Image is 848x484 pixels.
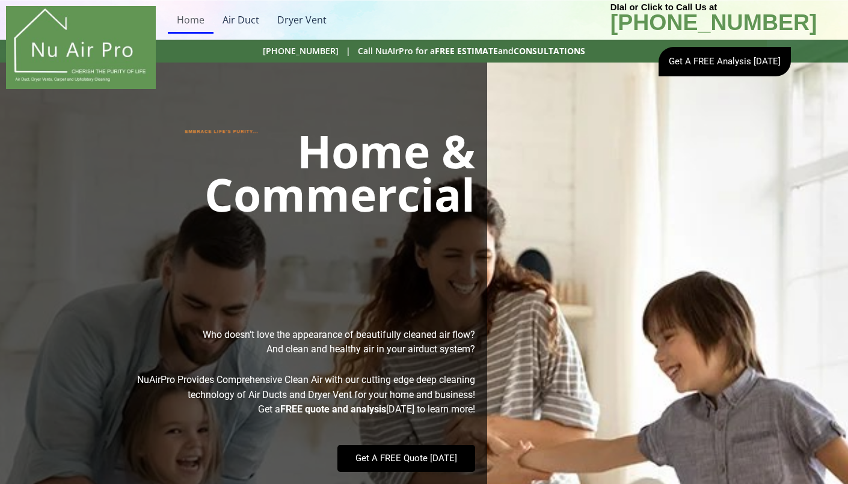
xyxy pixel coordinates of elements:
strong: FREE quote and analysis [280,403,386,415]
span: Get a [DATE] to learn more! [258,403,475,415]
h2: [PHONE_NUMBER] | Call NuAIrPro for a and [87,46,761,57]
span: Get A FREE Quote [DATE] [355,454,457,463]
a: Get A FREE Quote [DATE] [337,445,475,472]
b: DIal or Click to Call Us at [610,2,717,12]
b: CONSULTATIONS [514,45,585,57]
span: NuAirPro Provides Comprehensive Clean Air with our cutting edge deep cleaning technology of Air D... [137,374,475,400]
span: Get A FREE Analysis [DATE] [669,57,781,66]
b: [PHONE_NUMBER] [610,10,817,35]
b: FREE ESTIMATE [435,45,498,57]
a: [PHONE_NUMBER] [610,22,817,32]
a: Home [168,6,214,34]
a: Dryer Vent [268,6,336,34]
h1: EMBRACE LIFE'S PURITY... [185,128,423,135]
a: Air Duct [214,6,268,34]
a: Get A FREE Analysis [DATE] [659,47,791,76]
